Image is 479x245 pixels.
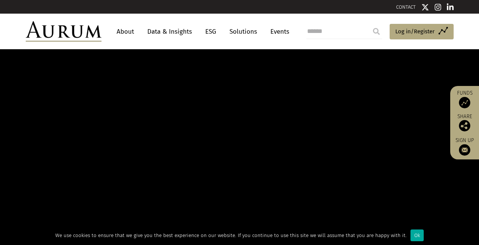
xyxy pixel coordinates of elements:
a: About [113,25,138,39]
a: Funds [454,90,475,108]
img: Aurum [26,21,101,42]
a: CONTACT [396,4,416,10]
a: Sign up [454,137,475,156]
img: Access Funds [459,97,470,108]
img: Instagram icon [435,3,442,11]
div: Share [454,114,475,131]
a: Solutions [226,25,261,39]
a: ESG [201,25,220,39]
a: Log in/Register [390,24,454,40]
img: Sign up to our newsletter [459,144,470,156]
a: Events [267,25,289,39]
input: Submit [369,24,384,39]
img: Twitter icon [421,3,429,11]
a: Data & Insights [144,25,196,39]
img: Linkedin icon [447,3,454,11]
div: Ok [410,229,424,241]
span: Log in/Register [395,27,435,36]
img: Share this post [459,120,470,131]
